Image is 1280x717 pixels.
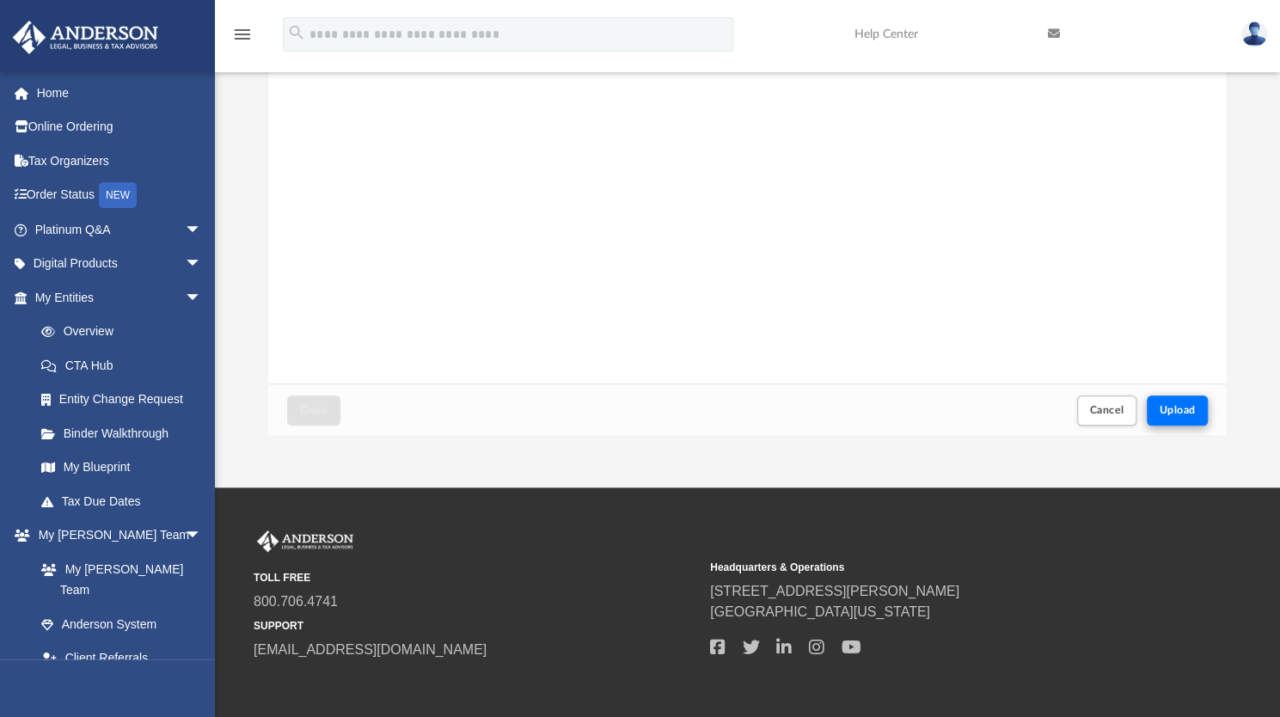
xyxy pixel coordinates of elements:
[24,484,228,518] a: Tax Due Dates
[185,518,219,554] span: arrow_drop_down
[24,450,219,485] a: My Blueprint
[287,395,340,426] button: Close
[12,518,219,553] a: My [PERSON_NAME] Teamarrow_drop_down
[710,560,1154,575] small: Headquarters & Operations
[24,315,228,349] a: Overview
[24,348,228,383] a: CTA Hub
[24,607,219,641] a: Anderson System
[12,247,228,281] a: Digital Productsarrow_drop_down
[1090,405,1124,415] span: Cancel
[185,280,219,316] span: arrow_drop_down
[287,23,306,42] i: search
[12,280,228,315] a: My Entitiesarrow_drop_down
[24,416,228,450] a: Binder Walkthrough
[254,530,357,553] img: Anderson Advisors Platinum Portal
[1147,395,1209,426] button: Upload
[1077,395,1137,426] button: Cancel
[12,212,228,247] a: Platinum Q&Aarrow_drop_down
[12,76,228,110] a: Home
[300,405,328,415] span: Close
[99,182,137,208] div: NEW
[254,570,698,585] small: TOLL FREE
[12,178,228,213] a: Order StatusNEW
[254,594,338,609] a: 800.706.4741
[12,144,228,178] a: Tax Organizers
[24,383,228,417] a: Entity Change Request
[24,641,219,676] a: Client Referrals
[254,618,698,634] small: SUPPORT
[185,212,219,248] span: arrow_drop_down
[1160,405,1196,415] span: Upload
[8,21,163,54] img: Anderson Advisors Platinum Portal
[232,24,253,45] i: menu
[232,33,253,45] a: menu
[710,604,930,619] a: [GEOGRAPHIC_DATA][US_STATE]
[185,247,219,282] span: arrow_drop_down
[12,110,228,144] a: Online Ordering
[1241,21,1267,46] img: User Pic
[254,642,487,657] a: [EMAIL_ADDRESS][DOMAIN_NAME]
[24,552,211,607] a: My [PERSON_NAME] Team
[710,584,959,598] a: [STREET_ADDRESS][PERSON_NAME]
